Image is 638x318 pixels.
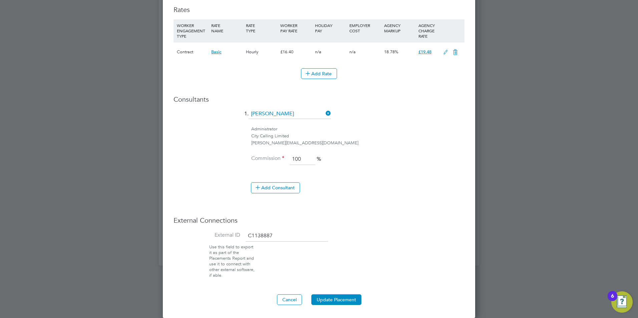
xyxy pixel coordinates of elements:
div: AGENCY CHARGE RATE [417,19,440,42]
button: Update Placement [311,294,361,305]
h3: External Connections [174,216,464,225]
label: External ID [174,232,240,239]
span: 18.78% [384,49,398,55]
span: n/a [315,49,321,55]
span: % [317,156,321,162]
div: £16.40 [279,42,313,62]
div: EMPLOYER COST [348,19,382,37]
div: WORKER ENGAGEMENT TYPE [175,19,210,42]
h3: Consultants [174,95,464,104]
div: RATE TYPE [244,19,279,37]
span: n/a [349,49,356,55]
div: [PERSON_NAME][EMAIL_ADDRESS][DOMAIN_NAME] [251,140,464,147]
div: WORKER PAY RATE [279,19,313,37]
div: Contract [175,42,210,62]
button: Cancel [277,294,302,305]
div: Administrator [251,126,464,133]
span: Use this field to export it as part of the Placements Report and use it to connect with other ext... [209,244,255,278]
span: £19.48 [418,49,431,55]
div: RATE NAME [210,19,244,37]
span: Basic [211,49,221,55]
li: 1. [174,109,464,126]
label: Commission [251,155,284,162]
div: HOLIDAY PAY [313,19,348,37]
div: AGENCY MARKUP [382,19,417,37]
button: Add Rate [301,68,337,79]
button: Open Resource Center, 6 new notifications [611,291,633,313]
button: Add Consultant [251,182,300,193]
div: City Calling Limited [251,133,464,140]
div: 6 [611,296,614,305]
div: Hourly [244,42,279,62]
input: Search for... [249,109,331,119]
